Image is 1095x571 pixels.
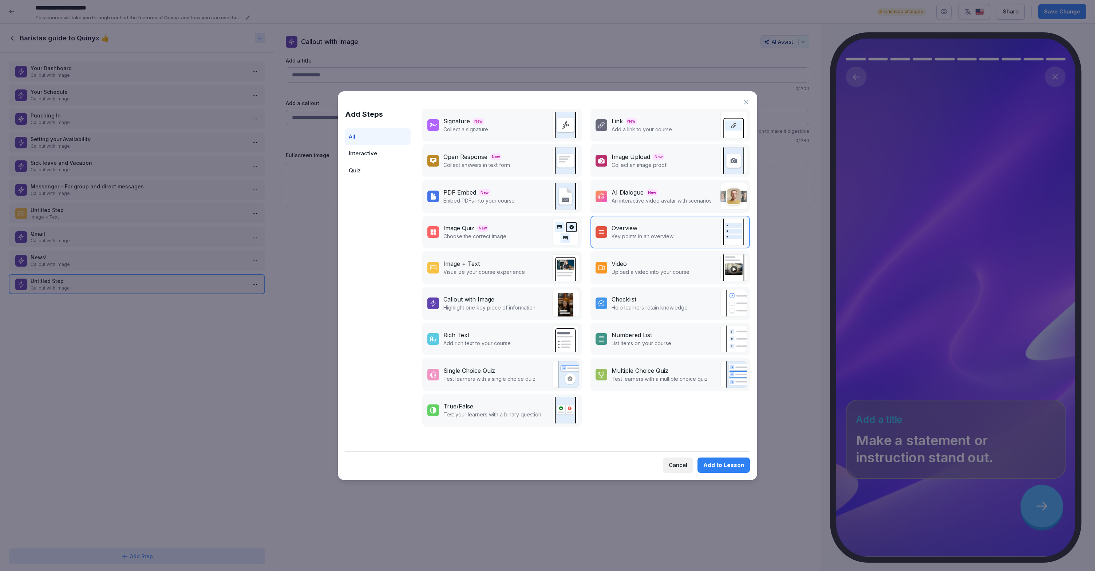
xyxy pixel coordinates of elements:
[473,118,484,125] span: New
[612,268,689,276] p: Upload a video into your course
[720,219,747,245] img: overview.svg
[552,361,579,388] img: single_choice_quiz.svg
[552,147,579,174] img: text_response.svg
[443,188,476,197] div: PDF Embed
[612,224,637,232] div: Overview
[443,375,535,383] p: Test learners with a single choice quiz
[443,339,511,347] p: Add rich text to your course
[443,161,510,169] p: Collect answers in text form
[443,232,506,240] p: Choose the correct image
[443,117,470,125] div: Signature
[720,254,747,281] img: video.png
[345,145,411,162] div: Interactive
[612,339,671,347] p: List items on your course
[443,224,474,232] div: Image Quiz
[647,189,657,196] span: New
[612,125,672,133] p: Add a link to your course
[552,326,579,352] img: richtext.svg
[443,295,494,304] div: Callout with Image
[443,268,525,276] p: Visualize your course experience
[443,402,473,411] div: True/False
[443,152,487,161] div: Open Response
[663,458,693,473] button: Cancel
[612,295,636,304] div: Checklist
[443,366,495,375] div: Single Choice Quiz
[703,461,744,469] div: Add to Lesson
[612,375,708,383] p: Test learners with a multiple choice quiz
[443,197,515,204] p: Embed PDFs into your course
[552,183,579,210] img: pdf_embed.svg
[612,117,623,125] div: Link
[720,361,747,388] img: quiz.svg
[612,188,644,197] div: AI Dialogue
[626,118,637,125] span: New
[669,461,687,469] div: Cancel
[345,109,411,120] h1: Add Steps
[612,161,667,169] p: Collect an image proof
[612,366,668,375] div: Multiple Choice Quiz
[477,225,488,232] span: New
[697,458,750,473] button: Add to Lesson
[720,183,747,210] img: ai_dialogue.png
[345,128,411,145] div: All
[720,112,747,139] img: link.svg
[720,147,747,174] img: image_upload.svg
[552,219,579,245] img: image_quiz.svg
[443,259,480,268] div: Image + Text
[653,153,664,160] span: New
[612,331,652,339] div: Numbered List
[443,331,469,339] div: Rich Text
[720,326,747,352] img: list.svg
[612,152,650,161] div: Image Upload
[490,153,501,160] span: New
[612,259,627,268] div: Video
[443,125,488,133] p: Collect a signature
[552,112,579,139] img: signature.svg
[552,254,579,281] img: text_image.png
[552,397,579,424] img: true_false.svg
[443,411,541,418] p: Test your learners with a binary question
[612,304,688,311] p: Help learners retain knowledge
[612,197,712,204] p: An interactive video avatar with scenarios
[552,290,579,317] img: callout.png
[479,189,490,196] span: New
[720,290,747,317] img: checklist.svg
[345,162,411,179] div: Quiz
[443,304,535,311] p: Highlight one key piece of information
[612,232,673,240] p: Key points in an overview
